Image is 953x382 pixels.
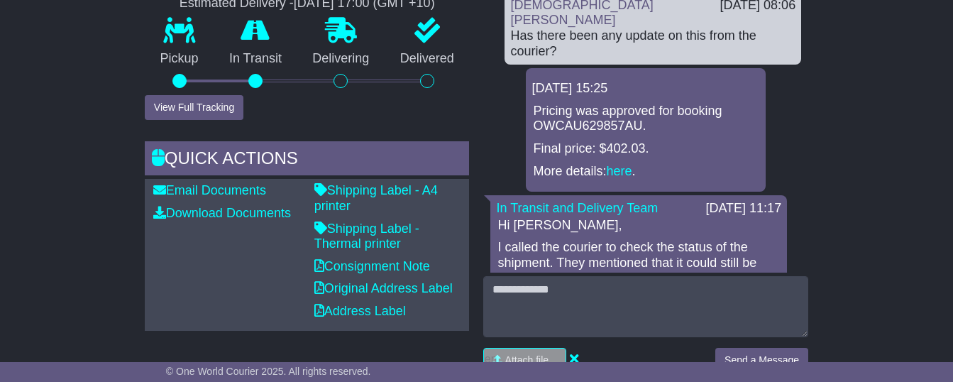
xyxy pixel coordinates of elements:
[166,366,371,377] span: © One World Courier 2025. All rights reserved.
[145,141,470,180] div: Quick Actions
[607,164,632,178] a: here
[497,240,780,317] p: I called the courier to check the status of the shipment. They mentioned that it could still be w...
[314,304,406,318] a: Address Label
[153,206,291,220] a: Download Documents
[314,222,419,251] a: Shipping Label - Thermal printer
[153,183,266,197] a: Email Documents
[533,164,759,180] p: More details: .
[715,348,808,373] button: Send a Message
[385,51,469,67] p: Delivered
[145,95,243,120] button: View Full Tracking
[314,259,430,273] a: Consignment Note
[497,218,780,234] p: Hi [PERSON_NAME],
[314,183,438,213] a: Shipping Label - A4 printer
[705,201,781,217] div: [DATE] 11:17
[531,81,760,97] div: [DATE] 15:25
[145,51,214,67] p: Pickup
[214,51,297,67] p: In Transit
[510,28,795,59] div: Has there been any update on this from the courier?
[297,51,385,67] p: Delivering
[496,201,658,215] a: In Transit and Delivery Team
[533,104,759,134] p: Pricing was approved for booking OWCAU629857AU.
[533,141,759,157] p: Final price: $402.03.
[314,281,453,295] a: Original Address Label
